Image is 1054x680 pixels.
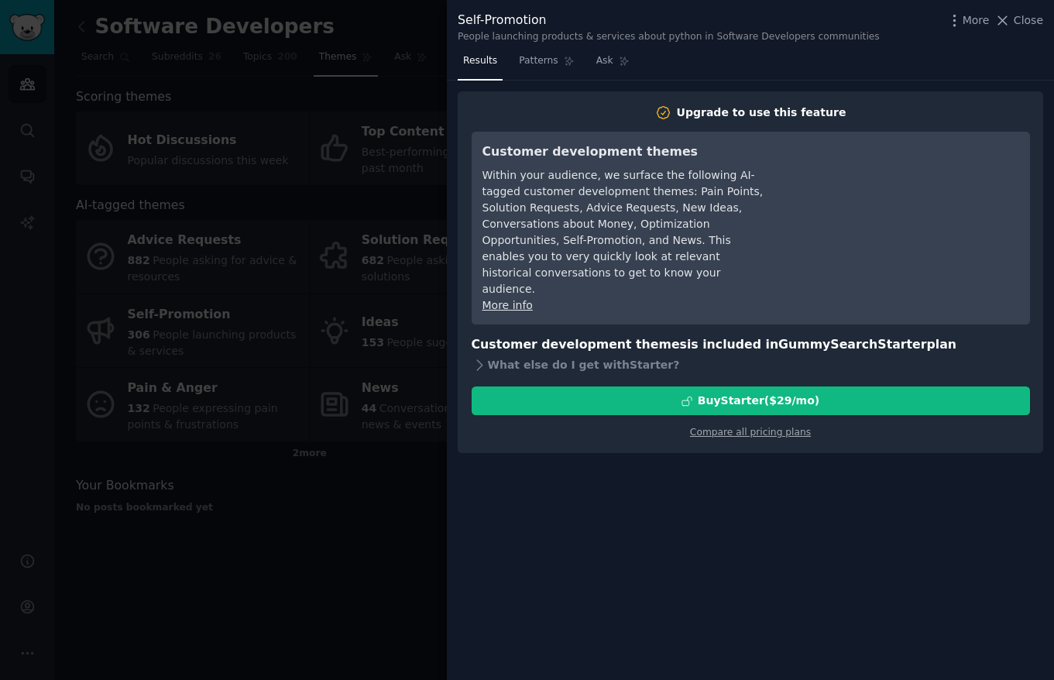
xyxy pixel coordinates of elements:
span: Ask [596,54,613,68]
h3: Customer development themes is included in plan [472,335,1030,355]
button: More [946,12,990,29]
button: BuyStarter($29/mo) [472,386,1030,415]
a: More info [482,299,533,311]
a: Results [458,49,503,81]
div: Upgrade to use this feature [677,105,846,121]
span: Close [1014,12,1043,29]
a: Compare all pricing plans [690,427,811,438]
span: GummySearch Starter [778,337,926,352]
span: Results [463,54,497,68]
a: Ask [591,49,635,81]
h3: Customer development themes [482,143,765,162]
div: People launching products & services about python in Software Developers communities [458,30,880,44]
div: Buy Starter ($ 29 /mo ) [698,393,819,409]
button: Close [994,12,1043,29]
div: What else do I get with Starter ? [472,354,1030,376]
iframe: YouTube video player [787,143,1019,259]
span: Patterns [519,54,558,68]
a: Patterns [513,49,579,81]
span: More [963,12,990,29]
div: Self-Promotion [458,11,880,30]
div: Within your audience, we surface the following AI-tagged customer development themes: Pain Points... [482,167,765,297]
